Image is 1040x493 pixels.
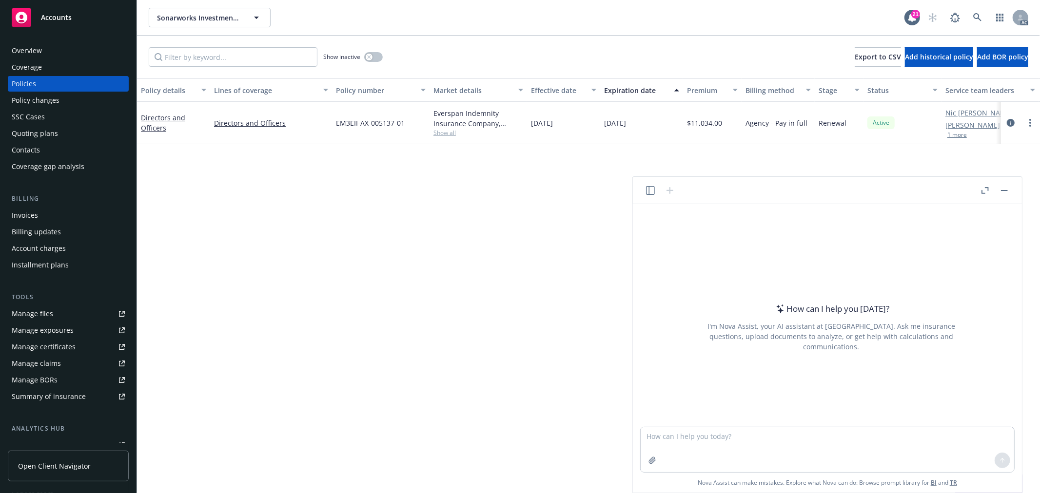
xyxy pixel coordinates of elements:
[8,257,129,273] a: Installment plans
[867,85,927,95] div: Status
[12,126,58,141] div: Quoting plans
[8,4,129,31] a: Accounts
[8,424,129,434] div: Analytics hub
[12,43,42,58] div: Overview
[323,53,360,61] span: Show inactive
[41,14,72,21] span: Accounts
[687,85,727,95] div: Premium
[8,76,129,92] a: Policies
[141,113,185,133] a: Directors and Officers
[214,85,317,95] div: Lines of coverage
[694,321,968,352] div: I'm Nova Assist, your AI assistant at [GEOGRAPHIC_DATA]. Ask me insurance questions, upload docum...
[773,303,890,315] div: How can I help you [DATE]?
[855,47,901,67] button: Export to CSV
[968,8,987,27] a: Search
[332,78,430,102] button: Policy number
[905,52,973,61] span: Add historical policy
[531,118,553,128] span: [DATE]
[945,85,1024,95] div: Service team leaders
[149,47,317,67] input: Filter by keyword...
[1024,117,1036,129] a: more
[8,224,129,240] a: Billing updates
[945,8,965,27] a: Report a Bug
[911,10,920,19] div: 21
[8,159,129,174] a: Coverage gap analysis
[141,85,196,95] div: Policy details
[12,257,69,273] div: Installment plans
[12,76,36,92] div: Policies
[945,108,1013,118] a: Nic [PERSON_NAME]
[433,108,523,129] div: Everspan Indemnity Insurance Company, Everspan Insurance Company, CRC Group
[18,461,91,471] span: Open Client Navigator
[945,120,1000,130] a: [PERSON_NAME]
[942,78,1039,102] button: Service team leaders
[8,194,129,204] div: Billing
[430,78,527,102] button: Market details
[12,208,38,223] div: Invoices
[819,118,846,128] span: Renewal
[977,47,1028,67] button: Add BOR policy
[8,93,129,108] a: Policy changes
[12,339,76,355] div: Manage certificates
[12,241,66,256] div: Account charges
[12,159,84,174] div: Coverage gap analysis
[8,389,129,404] a: Summary of insurance
[950,478,957,487] a: TR
[12,389,86,404] div: Summary of insurance
[604,85,668,95] div: Expiration date
[12,224,61,240] div: Billing updates
[12,109,45,125] div: SSC Cases
[214,118,328,128] a: Directors and Officers
[336,118,405,128] span: EM3EII-AX-005137-01
[8,43,129,58] a: Overview
[210,78,332,102] button: Lines of coverage
[12,356,61,371] div: Manage claims
[8,292,129,302] div: Tools
[683,78,742,102] button: Premium
[8,372,129,388] a: Manage BORs
[12,142,40,158] div: Contacts
[8,142,129,158] a: Contacts
[863,78,942,102] button: Status
[947,132,967,138] button: 1 more
[8,241,129,256] a: Account charges
[149,8,271,27] button: Sonarworks Investments Inc
[8,306,129,322] a: Manage files
[12,59,42,75] div: Coverage
[1005,117,1017,129] a: circleInformation
[815,78,863,102] button: Stage
[531,85,586,95] div: Effective date
[8,109,129,125] a: SSC Cases
[8,339,129,355] a: Manage certificates
[8,208,129,223] a: Invoices
[905,47,973,67] button: Add historical policy
[157,13,241,23] span: Sonarworks Investments Inc
[746,85,800,95] div: Billing method
[604,118,626,128] span: [DATE]
[698,473,957,493] span: Nova Assist can make mistakes. Explore what Nova can do: Browse prompt library for and
[433,129,523,137] span: Show all
[527,78,600,102] button: Effective date
[819,85,849,95] div: Stage
[931,478,937,487] a: BI
[742,78,815,102] button: Billing method
[8,126,129,141] a: Quoting plans
[8,356,129,371] a: Manage claims
[8,322,129,338] a: Manage exposures
[12,437,93,453] div: Loss summary generator
[990,8,1010,27] a: Switch app
[12,372,58,388] div: Manage BORs
[855,52,901,61] span: Export to CSV
[12,93,59,108] div: Policy changes
[12,306,53,322] div: Manage files
[687,118,722,128] span: $11,034.00
[923,8,942,27] a: Start snowing
[12,322,74,338] div: Manage exposures
[871,118,891,127] span: Active
[137,78,210,102] button: Policy details
[8,59,129,75] a: Coverage
[336,85,415,95] div: Policy number
[600,78,683,102] button: Expiration date
[433,85,512,95] div: Market details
